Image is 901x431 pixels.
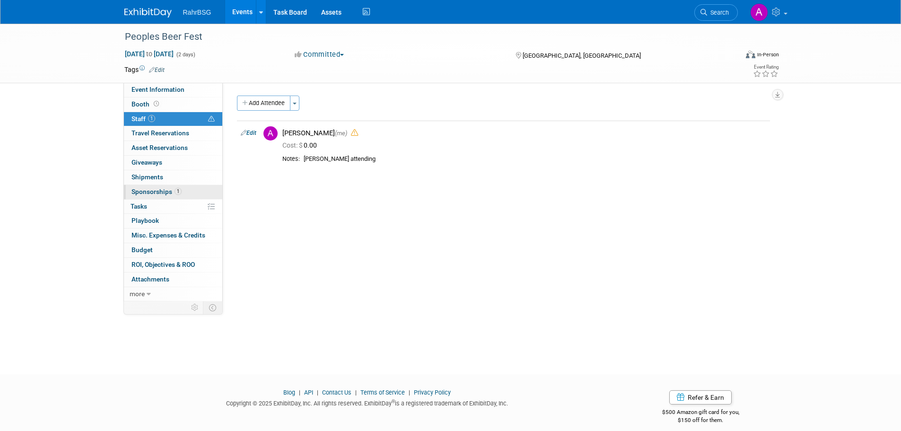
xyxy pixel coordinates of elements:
[124,156,222,170] a: Giveaways
[124,8,172,18] img: ExhibitDay
[682,49,779,63] div: Event Format
[124,65,165,74] td: Tags
[131,86,184,93] span: Event Information
[406,389,412,396] span: |
[322,389,351,396] a: Contact Us
[124,170,222,185] a: Shipments
[297,389,303,396] span: |
[131,144,188,151] span: Asset Reservations
[353,389,359,396] span: |
[282,129,766,138] div: [PERSON_NAME]
[149,67,165,73] a: Edit
[131,158,162,166] span: Giveaways
[203,301,222,314] td: Toggle Event Tabs
[241,130,256,136] a: Edit
[183,9,211,16] span: RahrBSG
[263,126,278,141] img: A.jpg
[304,155,766,163] div: [PERSON_NAME] attending
[414,389,451,396] a: Privacy Policy
[131,202,147,210] span: Tasks
[746,51,755,58] img: Format-Inperson.png
[694,4,738,21] a: Search
[124,229,222,243] a: Misc. Expenses & Credits
[124,258,222,272] a: ROI, Objectives & ROO
[122,28,724,45] div: Peoples Beer Fest
[124,287,222,301] a: more
[148,115,155,122] span: 1
[131,261,195,268] span: ROI, Objectives & ROO
[291,50,348,60] button: Committed
[283,389,295,396] a: Blog
[707,9,729,16] span: Search
[187,301,203,314] td: Personalize Event Tab Strip
[152,100,161,107] span: Booth not reserved yet
[124,126,222,141] a: Travel Reservations
[124,141,222,155] a: Asset Reservations
[131,246,153,254] span: Budget
[753,65,779,70] div: Event Rating
[131,275,169,283] span: Attachments
[750,3,768,21] img: Ashley Grotewold
[282,155,300,163] div: Notes:
[131,173,163,181] span: Shipments
[360,389,405,396] a: Terms of Service
[523,52,641,59] span: [GEOGRAPHIC_DATA], [GEOGRAPHIC_DATA]
[175,52,195,58] span: (2 days)
[237,96,290,111] button: Add Attendee
[304,389,313,396] a: API
[124,273,222,287] a: Attachments
[624,416,777,424] div: $150 off for them.
[208,115,215,123] span: Potential Scheduling Conflict -- at least one attendee is tagged in another overlapping event.
[131,115,155,123] span: Staff
[124,112,222,126] a: Staff1
[124,243,222,257] a: Budget
[131,217,159,224] span: Playbook
[282,141,321,149] span: 0.00
[335,130,347,137] span: (me)
[131,129,189,137] span: Travel Reservations
[145,50,154,58] span: to
[392,399,395,404] sup: ®
[131,231,205,239] span: Misc. Expenses & Credits
[131,188,182,195] span: Sponsorships
[669,390,732,405] a: Refer & Earn
[175,188,182,195] span: 1
[757,51,779,58] div: In-Person
[124,214,222,228] a: Playbook
[131,100,161,108] span: Booth
[130,290,145,298] span: more
[124,83,222,97] a: Event Information
[124,397,611,408] div: Copyright © 2025 ExhibitDay, Inc. All rights reserved. ExhibitDay is a registered trademark of Ex...
[282,141,304,149] span: Cost: $
[124,97,222,112] a: Booth
[124,200,222,214] a: Tasks
[624,402,777,424] div: $500 Amazon gift card for you,
[124,50,174,58] span: [DATE] [DATE]
[124,185,222,199] a: Sponsorships1
[315,389,321,396] span: |
[351,129,358,136] i: Double-book Warning!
